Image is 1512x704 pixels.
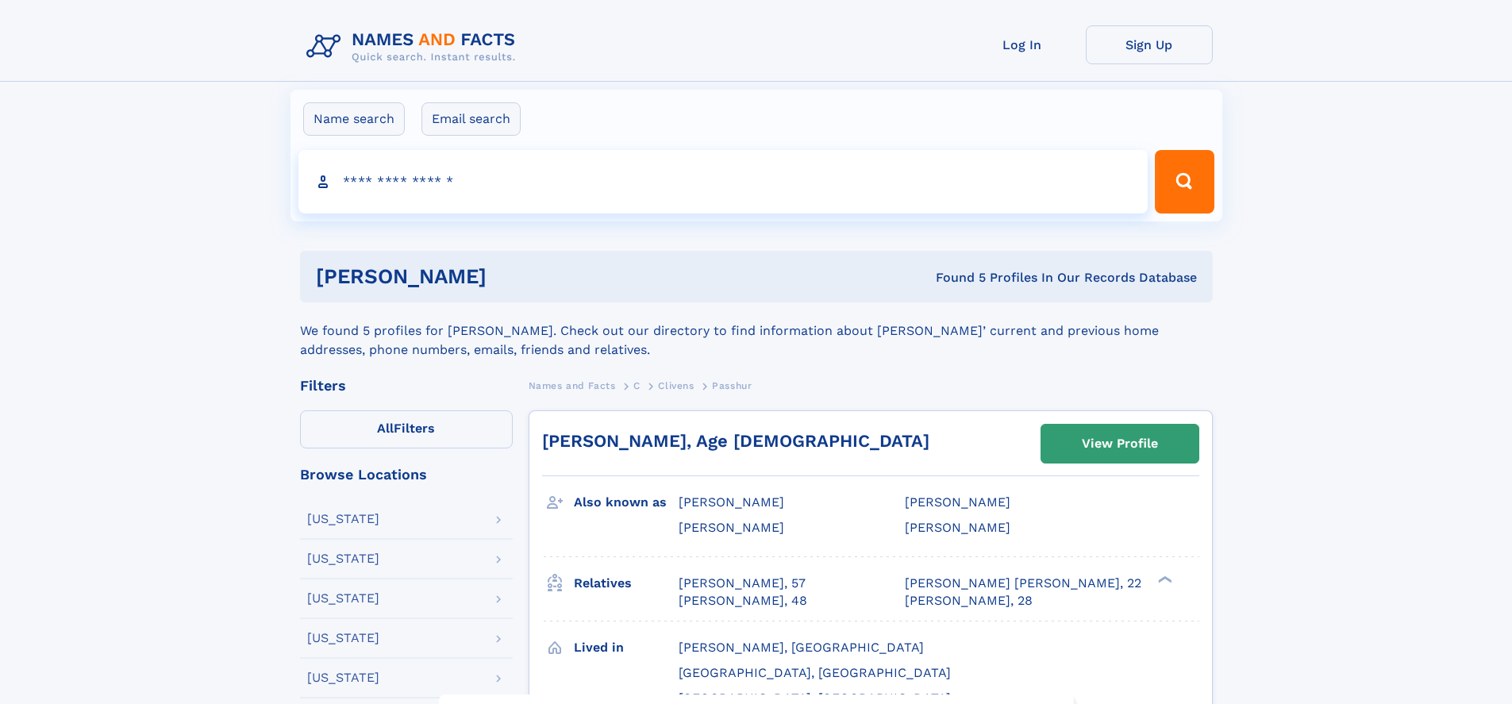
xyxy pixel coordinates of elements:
[300,467,513,482] div: Browse Locations
[905,592,1033,610] a: [PERSON_NAME], 28
[316,267,711,287] h1: [PERSON_NAME]
[679,665,951,680] span: [GEOGRAPHIC_DATA], [GEOGRAPHIC_DATA]
[905,520,1010,535] span: [PERSON_NAME]
[300,379,513,393] div: Filters
[574,489,679,516] h3: Also known as
[300,25,529,68] img: Logo Names and Facts
[1082,425,1158,462] div: View Profile
[1041,425,1198,463] a: View Profile
[307,632,379,644] div: [US_STATE]
[542,431,929,451] a: [PERSON_NAME], Age [DEMOGRAPHIC_DATA]
[679,640,924,655] span: [PERSON_NAME], [GEOGRAPHIC_DATA]
[529,375,616,395] a: Names and Facts
[679,494,784,510] span: [PERSON_NAME]
[421,102,521,136] label: Email search
[300,410,513,448] label: Filters
[307,513,379,525] div: [US_STATE]
[1086,25,1213,64] a: Sign Up
[905,575,1141,592] a: [PERSON_NAME] [PERSON_NAME], 22
[905,494,1010,510] span: [PERSON_NAME]
[300,302,1213,360] div: We found 5 profiles for [PERSON_NAME]. Check out our directory to find information about [PERSON_...
[679,520,784,535] span: [PERSON_NAME]
[658,375,694,395] a: Clivens
[307,592,379,605] div: [US_STATE]
[712,380,752,391] span: Passhur
[679,575,806,592] a: [PERSON_NAME], 57
[658,380,694,391] span: Clivens
[377,421,394,436] span: All
[1154,574,1173,584] div: ❯
[679,592,807,610] a: [PERSON_NAME], 48
[574,570,679,597] h3: Relatives
[1155,150,1214,214] button: Search Button
[307,671,379,684] div: [US_STATE]
[959,25,1086,64] a: Log In
[574,634,679,661] h3: Lived in
[298,150,1148,214] input: search input
[303,102,405,136] label: Name search
[711,269,1197,287] div: Found 5 Profiles In Our Records Database
[633,375,641,395] a: C
[633,380,641,391] span: C
[307,552,379,565] div: [US_STATE]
